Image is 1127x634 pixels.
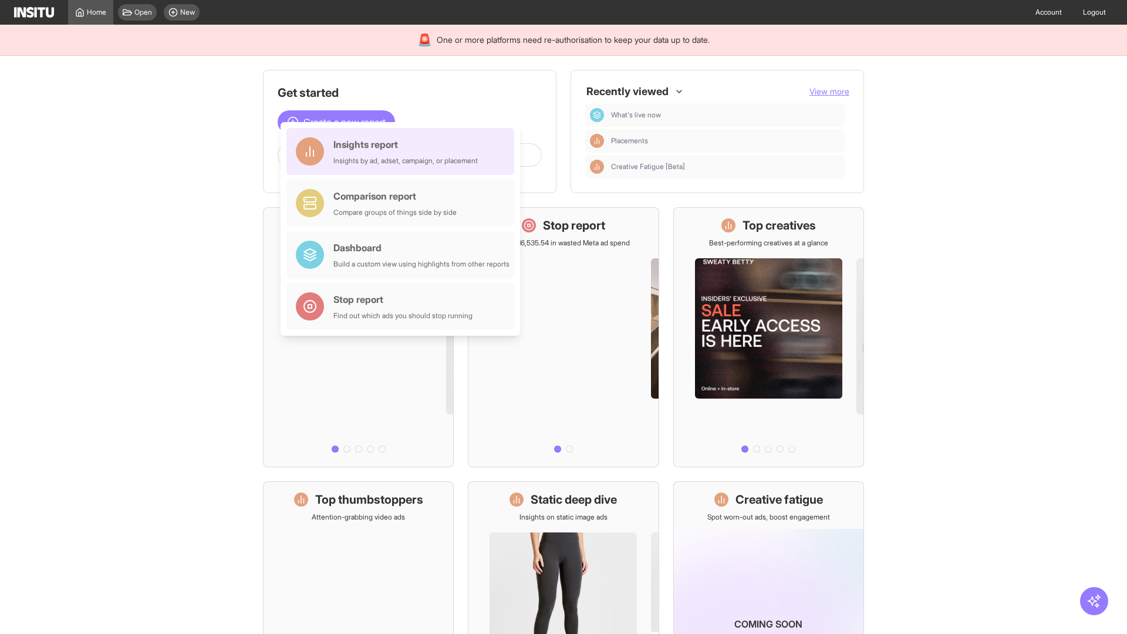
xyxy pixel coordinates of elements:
[590,134,604,148] div: Insights
[611,110,661,120] span: What's live now
[743,217,816,234] h1: Top creatives
[673,207,864,467] a: Top creativesBest-performing creatives at a glance
[531,491,617,508] h1: Static deep dive
[315,491,423,508] h1: Top thumbstoppers
[333,259,509,269] div: Build a custom view using highlights from other reports
[590,160,604,174] div: Insights
[611,162,685,171] span: Creative Fatigue [Beta]
[809,86,849,96] span: View more
[14,7,54,18] img: Logo
[303,115,386,129] span: Create a new report
[809,86,849,97] button: View more
[278,110,395,134] button: Create a new report
[333,241,509,255] div: Dashboard
[333,208,457,217] div: Compare groups of things side by side
[417,32,432,48] div: 🚨
[611,110,840,120] span: What's live now
[611,136,840,146] span: Placements
[312,512,405,522] p: Attention-grabbing video ads
[263,207,454,467] a: What's live nowSee all active ads instantly
[333,311,473,321] div: Find out which ads you should stop running
[497,238,630,248] p: Save £16,535.54 in wasted Meta ad spend
[333,292,473,306] div: Stop report
[333,156,478,166] div: Insights by ad, adset, campaign, or placement
[278,85,542,101] h1: Get started
[333,189,457,203] div: Comparison report
[180,8,195,17] span: New
[590,108,604,122] div: Dashboard
[134,8,152,17] span: Open
[611,136,648,146] span: Placements
[437,34,710,46] span: One or more platforms need re-authorisation to keep your data up to date.
[709,238,828,248] p: Best-performing creatives at a glance
[87,8,106,17] span: Home
[333,137,478,151] div: Insights report
[468,207,659,467] a: Stop reportSave £16,535.54 in wasted Meta ad spend
[543,217,605,234] h1: Stop report
[519,512,608,522] p: Insights on static image ads
[611,162,840,171] span: Creative Fatigue [Beta]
